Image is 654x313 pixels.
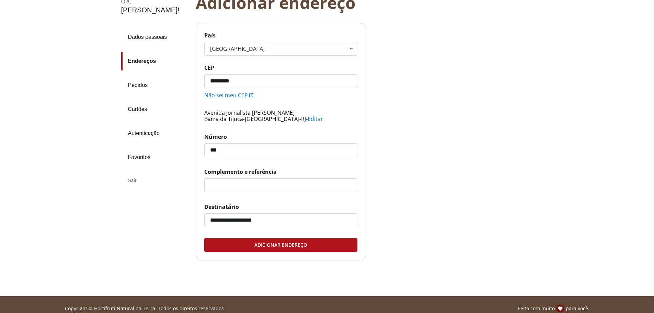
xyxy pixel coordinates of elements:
span: Avenida Jornalista [PERSON_NAME] [204,109,295,116]
input: CEP [205,75,357,88]
input: Destinatário [205,214,357,227]
span: Editar [308,115,323,123]
button: Adicionar endereço [204,238,357,252]
a: Dados pessoais [121,28,190,46]
span: Número [204,133,357,141]
span: [GEOGRAPHIC_DATA] [245,115,299,123]
a: Autenticação [121,124,190,143]
span: CEP [204,64,357,71]
span: País [204,32,357,39]
span: - [306,115,308,123]
div: [PERSON_NAME] ! [121,6,180,14]
span: Barra da Tijuca [204,115,243,123]
a: Pedidos [121,76,190,94]
p: Copyright © Hortifruti Natural da Terra. Todos os direitos reservados. [65,305,225,312]
span: Complemento e referência [204,168,357,176]
input: Número [205,144,357,157]
a: Endereços [121,52,190,70]
img: amor [556,304,564,313]
p: Feito com muito para você. [518,304,589,313]
div: Linha de sessão [3,304,651,313]
a: Não sei meu CEP [204,91,253,99]
div: Sair [121,172,190,189]
div: Adicionar endereço [205,238,357,251]
input: Complemento e referência [205,179,357,192]
span: Destinatário [204,203,357,211]
span: - [243,115,245,123]
span: - [299,115,301,123]
a: Favoritos [121,148,190,167]
a: Cartões [121,100,190,119]
span: RJ [301,115,306,123]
